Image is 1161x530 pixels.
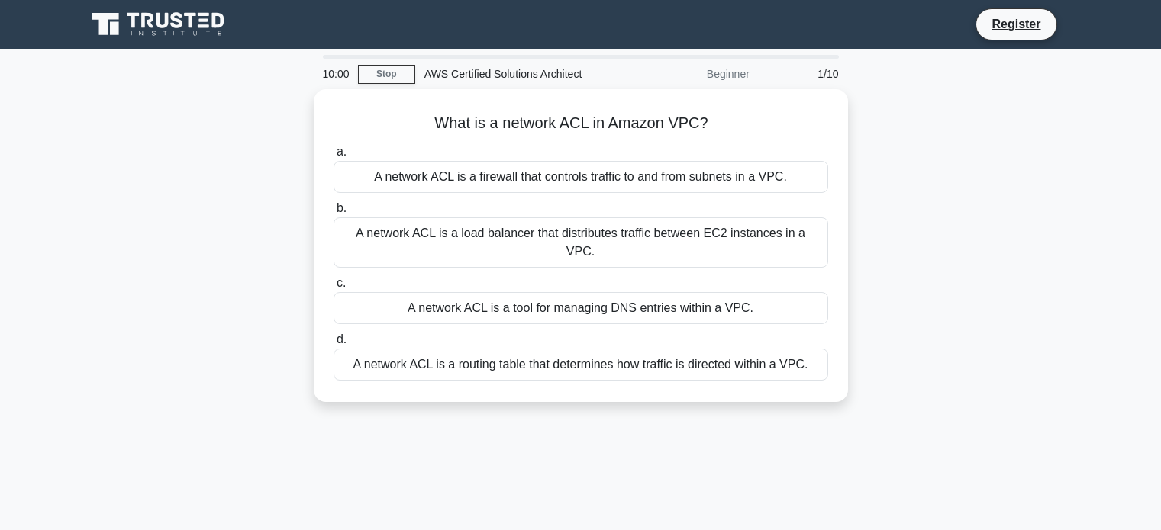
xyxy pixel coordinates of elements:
a: Stop [358,65,415,84]
span: a. [337,145,347,158]
h5: What is a network ACL in Amazon VPC? [332,114,830,133]
div: A network ACL is a tool for managing DNS entries within a VPC. [334,292,828,324]
span: b. [337,201,347,214]
div: A network ACL is a firewall that controls traffic to and from subnets in a VPC. [334,161,828,193]
div: 10:00 [314,59,358,89]
a: Register [982,14,1050,34]
span: d. [337,332,347,345]
div: Beginner [625,59,759,89]
div: AWS Certified Solutions Architect [415,59,625,89]
span: c. [337,276,346,289]
div: A network ACL is a routing table that determines how traffic is directed within a VPC. [334,349,828,381]
div: A network ACL is a load balancer that distributes traffic between EC2 instances in a VPC. [334,217,828,268]
div: 1/10 [759,59,848,89]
